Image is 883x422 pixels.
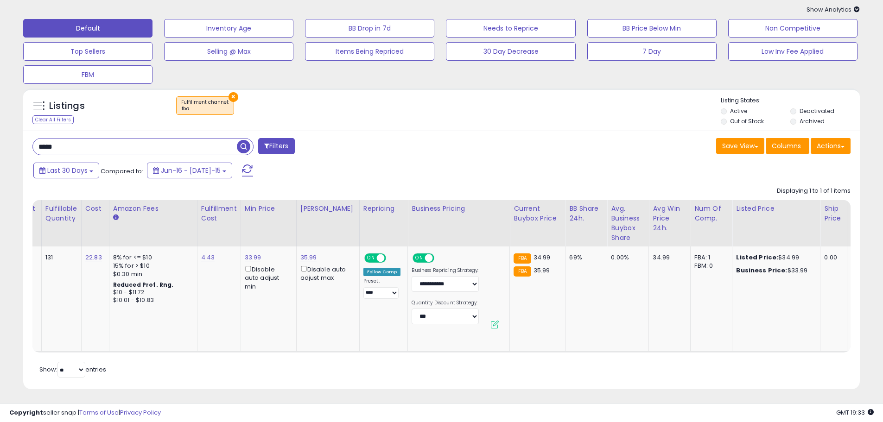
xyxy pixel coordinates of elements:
div: 34.99 [653,253,683,262]
div: Avg. Business Buybox Share [611,204,645,243]
button: Top Sellers [23,42,152,61]
label: Active [730,107,747,115]
div: Fulfillment Cost [201,204,237,223]
span: OFF [385,254,400,262]
span: Columns [772,141,801,151]
div: 0.00% [611,253,642,262]
span: Fulfillment channel : [181,99,229,113]
div: Disable auto adjust max [300,264,352,282]
label: Out of Stock [730,117,764,125]
div: Repricing [363,204,404,214]
a: 22.83 [85,253,102,262]
h5: Listings [49,100,85,113]
div: Min Price [245,204,292,214]
span: Show Analytics [807,5,860,14]
button: Columns [766,138,809,154]
div: $0.30 min [113,270,190,278]
small: FBA [514,253,531,264]
div: Follow Comp [363,268,401,276]
div: seller snap | | [9,409,161,417]
div: Current Buybox Price [514,204,561,223]
button: BB Drop in 7d [305,19,434,38]
b: Business Price: [736,266,787,275]
div: Amazon Fees [113,204,193,214]
a: 33.99 [245,253,261,262]
div: $10 - $11.72 [113,289,190,296]
button: Selling @ Max [164,42,293,61]
button: Inventory Age [164,19,293,38]
span: OFF [433,254,448,262]
button: × [229,92,238,102]
button: BB Price Below Min [587,19,717,38]
div: 0.00 [824,253,839,262]
p: Listing States: [721,96,860,105]
label: Business Repricing Strategy: [412,267,479,274]
label: Quantity Discount Strategy: [412,300,479,306]
button: Last 30 Days [33,163,99,178]
small: Amazon Fees. [113,214,119,222]
div: $10.01 - $10.83 [113,296,190,304]
button: Default [23,19,152,38]
button: 30 Day Decrease [446,42,575,61]
div: fba [181,106,229,112]
button: Save View [716,138,764,154]
div: Business Pricing [412,204,506,214]
div: 69% [569,253,600,262]
div: FBM: 0 [694,262,725,270]
button: Actions [811,138,851,154]
span: ON [365,254,377,262]
div: Num of Comp. [694,204,728,223]
button: FBM [23,65,152,84]
span: Compared to: [101,167,143,176]
div: FBA: 1 [694,253,725,262]
div: Avg Win Price 24h. [653,204,686,233]
div: Fulfillable Quantity [45,204,77,223]
span: 34.99 [534,253,551,262]
div: Listed Price [736,204,816,214]
span: 2025-08-15 19:33 GMT [836,408,874,417]
b: Listed Price: [736,253,778,262]
a: Terms of Use [79,408,119,417]
div: 131 [45,253,74,262]
button: Non Competitive [728,19,858,38]
span: Show: entries [39,365,106,374]
div: $33.99 [736,266,813,275]
label: Archived [800,117,825,125]
div: Clear All Filters [32,115,74,124]
span: Jun-16 - [DATE]-15 [161,166,221,175]
b: Reduced Prof. Rng. [113,281,174,289]
div: Displaying 1 to 1 of 1 items [777,187,851,195]
div: Disable auto adjust min [245,264,289,291]
div: 8% for <= $10 [113,253,190,262]
button: Jun-16 - [DATE]-15 [147,163,232,178]
span: ON [414,254,426,262]
div: Preset: [363,278,401,299]
div: BB Share 24h. [569,204,603,223]
strong: Copyright [9,408,43,417]
button: Filters [258,138,294,154]
div: [PERSON_NAME] [300,204,356,214]
small: FBA [514,266,531,277]
div: Ship Price [824,204,843,223]
div: 15% for > $10 [113,262,190,270]
button: Low Inv Fee Applied [728,42,858,61]
button: Needs to Reprice [446,19,575,38]
span: Last 30 Days [47,166,88,175]
div: Cost [85,204,105,214]
span: 35.99 [534,266,550,275]
a: 4.43 [201,253,215,262]
button: Items Being Repriced [305,42,434,61]
a: Privacy Policy [120,408,161,417]
div: $34.99 [736,253,813,262]
a: 35.99 [300,253,317,262]
button: 7 Day [587,42,717,61]
label: Deactivated [800,107,834,115]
